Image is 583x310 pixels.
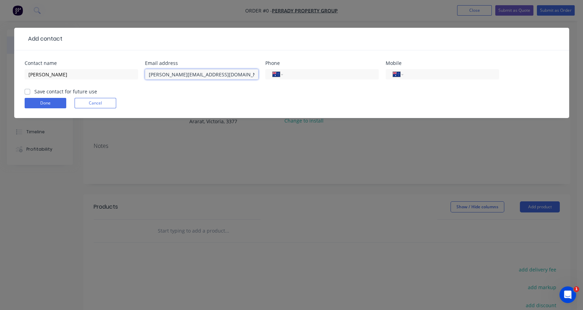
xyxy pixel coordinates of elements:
[265,61,379,66] div: Phone
[25,35,62,43] div: Add contact
[559,286,576,303] iframe: Intercom live chat
[574,286,579,292] span: 1
[386,61,499,66] div: Mobile
[25,61,138,66] div: Contact name
[34,88,97,95] label: Save contact for future use
[75,98,116,108] button: Cancel
[25,98,66,108] button: Done
[145,61,258,66] div: Email address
